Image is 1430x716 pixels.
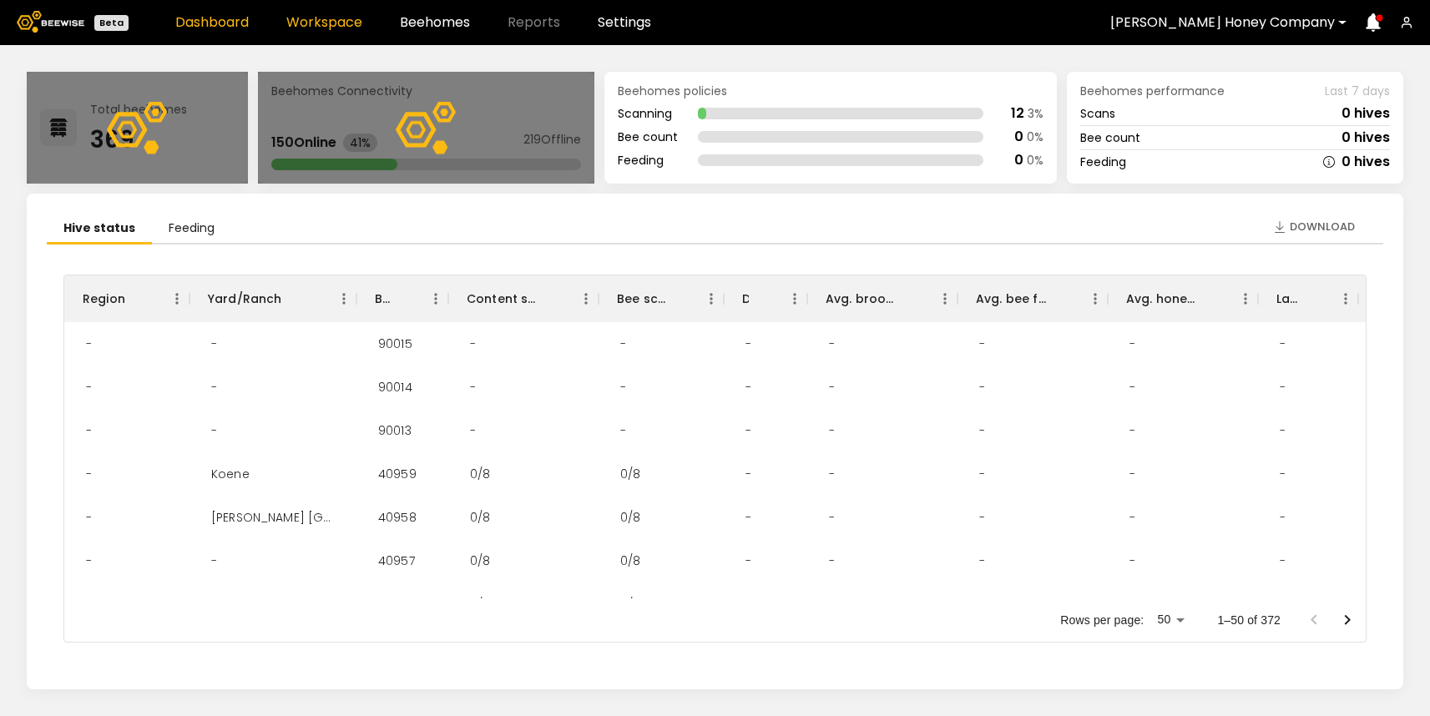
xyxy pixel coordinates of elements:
[1027,131,1043,143] div: 0 %
[73,582,105,626] div: -
[699,286,724,311] button: Menu
[1060,612,1144,628] p: Rows per page:
[966,322,998,366] div: -
[574,286,599,311] button: Menu
[467,275,540,322] div: Content scan hives
[966,539,998,582] div: -
[742,275,749,322] div: Dead hives
[1014,154,1023,167] div: 0
[618,154,678,166] div: Feeding
[1116,366,1149,409] div: -
[457,496,503,539] div: 0/8
[599,275,724,322] div: Bee scan hives
[1258,275,1358,322] div: Larvae
[189,275,356,322] div: Yard/Ranch
[607,452,654,496] div: 0/8
[1108,275,1258,322] div: Avg. honey frames
[1266,322,1299,366] div: -
[83,275,125,322] div: Region
[1342,131,1390,144] div: 0 hives
[331,286,356,311] button: Menu
[816,366,848,409] div: -
[607,582,652,626] div: 0/7
[1300,287,1323,310] button: Sort
[1200,287,1223,310] button: Sort
[1325,85,1390,97] span: Last 7 days
[457,366,489,409] div: -
[1217,612,1281,628] p: 1–50 of 372
[47,214,152,245] li: Hive status
[286,16,362,29] a: Workspace
[64,275,189,322] div: Region
[198,366,230,409] div: -
[448,275,599,322] div: Content scan hives
[1266,496,1299,539] div: -
[732,582,765,626] div: -
[607,539,654,582] div: 0/8
[816,322,848,366] div: -
[618,131,678,143] div: Bee count
[73,496,105,539] div: -
[457,539,503,582] div: 0/8
[423,286,448,311] button: Menu
[607,366,639,409] div: -
[457,452,503,496] div: 0/8
[607,496,654,539] div: 0/8
[782,286,807,311] button: Menu
[1266,452,1299,496] div: -
[365,539,428,582] div: 40957
[1116,539,1149,582] div: -
[198,452,263,496] div: Koene
[1265,214,1363,240] button: Download
[1083,286,1108,311] button: Menu
[1028,108,1043,119] div: 3 %
[365,366,426,409] div: 90014
[598,16,651,29] a: Settings
[1233,286,1258,311] button: Menu
[73,409,105,452] div: -
[365,452,430,496] div: 40959
[607,409,639,452] div: -
[365,322,426,366] div: 90015
[457,322,489,366] div: -
[732,539,765,582] div: -
[1080,85,1225,97] span: Beehomes performance
[732,366,765,409] div: -
[365,496,430,539] div: 40958
[198,539,230,582] div: -
[365,582,430,626] div: 40956
[208,275,282,322] div: Yard/Ranch
[732,409,765,452] div: -
[17,11,84,33] img: Beewise logo
[457,409,489,452] div: -
[1080,132,1140,144] div: Bee count
[966,496,998,539] div: -
[1266,409,1299,452] div: -
[732,496,765,539] div: -
[618,108,678,119] div: Scanning
[73,539,105,582] div: -
[73,452,105,496] div: -
[73,322,105,366] div: -
[1011,107,1024,120] div: 12
[816,452,848,496] div: -
[457,582,502,626] div: 0/7
[966,452,998,496] div: -
[1027,154,1043,166] div: 0 %
[816,409,848,452] div: -
[1116,582,1149,626] div: -
[732,452,765,496] div: -
[540,287,563,310] button: Sort
[816,582,848,626] div: -
[618,85,1043,97] div: Beehomes policies
[1266,539,1299,582] div: -
[807,275,958,322] div: Avg. brood frames
[932,286,958,311] button: Menu
[607,322,639,366] div: -
[365,409,425,452] div: 90013
[1080,156,1126,168] div: Feeding
[966,366,998,409] div: -
[356,275,448,322] div: BH ID
[152,214,231,245] li: Feeding
[1126,275,1200,322] div: Avg. honey frames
